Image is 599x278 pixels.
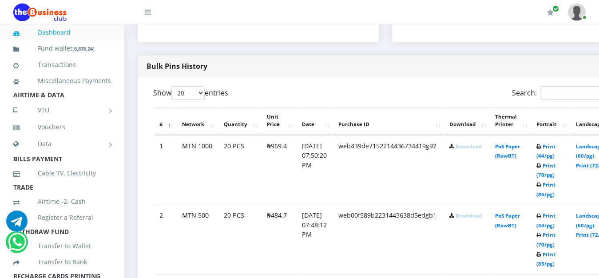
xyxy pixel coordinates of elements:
[154,107,176,135] th: #: activate to sort column descending
[536,162,555,179] a: Print (70/pg)
[456,143,482,150] a: Download
[536,231,555,248] a: Print (70/pg)
[444,107,489,135] th: Download: activate to sort column ascending
[333,135,443,204] td: web439de7152214436734419g92
[13,163,111,183] a: Cable TV, Electricity
[13,99,111,121] a: VTU
[297,107,332,135] th: Date: activate to sort column ascending
[333,107,443,135] th: Purchase ID: activate to sort column ascending
[154,205,176,274] td: 2
[177,205,218,274] td: MTN 500
[154,135,176,204] td: 1
[13,133,111,155] a: Data
[262,135,296,204] td: ₦969.4
[262,107,296,135] th: Unit Price: activate to sort column ascending
[536,212,555,229] a: Print (44/pg)
[536,181,555,198] a: Print (85/pg)
[8,238,26,253] a: Chat for support
[297,205,332,274] td: [DATE] 07:48:12 PM
[536,251,555,267] a: Print (85/pg)
[456,212,482,219] a: Download
[13,117,111,137] a: Vouchers
[333,205,443,274] td: web00f589b2231443638d5edgb1
[495,212,520,229] a: PoS Paper (RawBT)
[218,205,261,274] td: 20 PCS
[177,135,218,204] td: MTN 1000
[13,22,111,43] a: Dashboard
[147,61,207,71] strong: Bulk Pins History
[568,4,586,21] img: User
[262,205,296,274] td: ₦484.7
[13,207,111,228] a: Register a Referral
[72,45,95,52] small: [ ]
[13,4,67,21] img: Logo
[177,107,218,135] th: Network: activate to sort column ascending
[490,107,530,135] th: Thermal Printer: activate to sort column ascending
[536,143,555,159] a: Print (44/pg)
[218,135,261,204] td: 20 PCS
[171,86,205,100] select: Showentries
[218,107,261,135] th: Quantity: activate to sort column ascending
[74,45,93,52] b: 6,876.24
[547,9,554,16] i: Renew/Upgrade Subscription
[297,135,332,204] td: [DATE] 07:50:20 PM
[13,55,111,75] a: Transactions
[13,38,111,59] a: Fund wallet[6,876.24]
[13,71,111,91] a: Miscellaneous Payments
[13,191,111,212] a: Airtime -2- Cash
[495,143,520,159] a: PoS Paper (RawBT)
[531,107,570,135] th: Portrait: activate to sort column ascending
[13,252,111,272] a: Transfer to Bank
[552,5,559,12] span: Renew/Upgrade Subscription
[6,217,28,232] a: Chat for support
[13,236,111,256] a: Transfer to Wallet
[153,86,228,100] label: Show entries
